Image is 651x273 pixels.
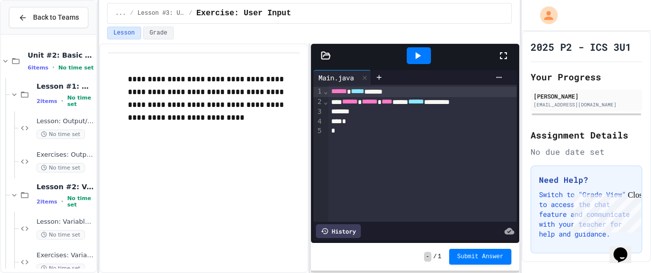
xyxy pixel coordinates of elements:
[37,151,94,159] span: Exercises: Output/Output Formatting
[313,72,359,83] div: Main.java
[313,70,371,85] div: Main.java
[313,117,323,127] div: 4
[531,40,631,54] h1: 2025 P2 - ICS 3U1
[37,82,94,91] span: Lesson #1: Output/Output Formatting
[313,126,323,136] div: 5
[37,230,85,239] span: No time set
[449,249,511,265] button: Submit Answer
[28,65,48,71] span: 6 items
[196,7,291,19] span: Exercise: User Input
[9,7,88,28] button: Back to Teams
[115,9,126,17] span: ...
[61,97,63,105] span: •
[37,251,94,260] span: Exercises: Variables & Data Types
[457,253,503,261] span: Submit Answer
[610,234,641,263] iframe: chat widget
[189,9,192,17] span: /
[107,27,141,39] button: Lesson
[67,195,94,208] span: No time set
[67,95,94,107] span: No time set
[424,252,431,262] span: -
[37,199,57,205] span: 2 items
[323,87,328,95] span: Fold line
[37,264,85,273] span: No time set
[531,70,642,84] h2: Your Progress
[534,101,639,108] div: [EMAIL_ADDRESS][DOMAIN_NAME]
[143,27,174,39] button: Grade
[37,163,85,172] span: No time set
[37,117,94,126] span: Lesson: Output/Output Formatting
[28,51,94,60] span: Unit #2: Basic Programming Concepts
[539,174,634,186] h3: Need Help?
[137,9,185,17] span: Lesson #3: User Input
[37,130,85,139] span: No time set
[530,4,560,27] div: My Account
[316,224,361,238] div: History
[531,146,642,158] div: No due date set
[37,98,57,104] span: 2 items
[61,198,63,205] span: •
[534,92,639,101] div: [PERSON_NAME]
[58,65,94,71] span: No time set
[52,64,54,71] span: •
[33,12,79,23] span: Back to Teams
[313,107,323,117] div: 3
[539,190,634,239] p: Switch to "Grade View" to access the chat feature and communicate with your teacher for help and ...
[433,253,437,261] span: /
[313,87,323,97] div: 1
[37,218,94,226] span: Lesson: Variables & Data Types
[130,9,133,17] span: /
[569,191,641,233] iframe: chat widget
[531,128,642,142] h2: Assignment Details
[438,253,441,261] span: 1
[323,98,328,105] span: Fold line
[37,182,94,191] span: Lesson #2: Variables & Data Types
[313,97,323,107] div: 2
[4,4,68,63] div: Chat with us now!Close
